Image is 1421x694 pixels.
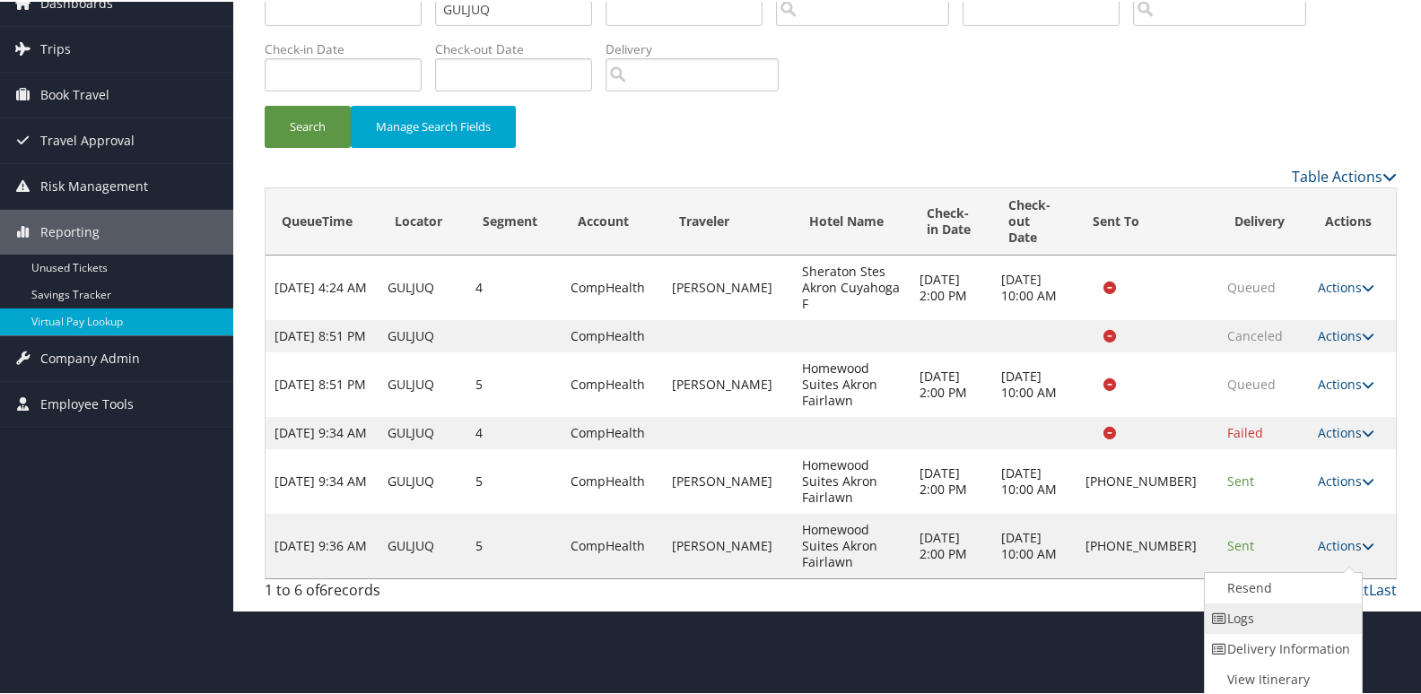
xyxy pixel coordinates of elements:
[793,254,911,318] td: Sheraton Stes Akron Cuyahoga F
[911,351,992,415] td: [DATE] 2:00 PM
[379,318,466,351] td: GULJUQ
[663,351,793,415] td: [PERSON_NAME]
[992,351,1077,415] td: [DATE] 10:00 AM
[1369,578,1397,598] a: Last
[1227,535,1254,552] span: Sent
[562,447,663,512] td: CompHealth
[663,254,793,318] td: [PERSON_NAME]
[1077,447,1218,512] td: [PHONE_NUMBER]
[663,187,793,254] th: Traveler: activate to sort column ascending
[266,351,379,415] td: [DATE] 8:51 PM
[379,187,466,254] th: Locator: activate to sort column ascending
[265,577,527,608] div: 1 to 6 of records
[793,447,911,512] td: Homewood Suites Akron Fairlawn
[1318,374,1374,391] a: Actions
[911,447,992,512] td: [DATE] 2:00 PM
[466,447,562,512] td: 5
[40,117,135,161] span: Travel Approval
[793,187,911,254] th: Hotel Name: activate to sort column ascending
[1292,165,1397,185] a: Table Actions
[1205,663,1358,693] a: View Itinerary
[40,25,71,70] span: Trips
[266,318,379,351] td: [DATE] 8:51 PM
[379,415,466,447] td: GULJUQ
[911,254,992,318] td: [DATE] 2:00 PM
[466,415,562,447] td: 4
[1227,277,1276,294] span: Queued
[266,447,379,512] td: [DATE] 9:34 AM
[466,187,562,254] th: Segment: activate to sort column ascending
[40,162,148,207] span: Risk Management
[911,187,992,254] th: Check-in Date: activate to sort column ascending
[1205,602,1358,632] a: Logs
[1309,187,1396,254] th: Actions
[466,351,562,415] td: 5
[40,208,100,253] span: Reporting
[466,254,562,318] td: 4
[992,254,1077,318] td: [DATE] 10:00 AM
[1318,471,1374,488] a: Actions
[793,351,911,415] td: Homewood Suites Akron Fairlawn
[265,39,435,56] label: Check-in Date
[562,512,663,577] td: CompHealth
[466,512,562,577] td: 5
[1077,512,1218,577] td: [PHONE_NUMBER]
[1318,277,1374,294] a: Actions
[266,187,379,254] th: QueueTime: activate to sort column ascending
[40,380,134,425] span: Employee Tools
[992,187,1077,254] th: Check-out Date: activate to sort column ascending
[1318,325,1374,343] a: Actions
[562,351,663,415] td: CompHealth
[1318,422,1374,439] a: Actions
[379,254,466,318] td: GULJUQ
[1205,632,1358,663] a: Delivery Information
[663,512,793,577] td: [PERSON_NAME]
[562,187,663,254] th: Account: activate to sort column ascending
[663,447,793,512] td: [PERSON_NAME]
[435,39,606,56] label: Check-out Date
[351,104,516,146] button: Manage Search Fields
[319,578,327,598] span: 6
[992,512,1077,577] td: [DATE] 10:00 AM
[562,318,663,351] td: CompHealth
[1218,187,1309,254] th: Delivery: activate to sort column ascending
[992,447,1077,512] td: [DATE] 10:00 AM
[265,104,351,146] button: Search
[379,512,466,577] td: GULJUQ
[562,254,663,318] td: CompHealth
[40,334,140,379] span: Company Admin
[1227,422,1263,439] span: Failed
[793,512,911,577] td: Homewood Suites Akron Fairlawn
[1077,187,1218,254] th: Sent To: activate to sort column descending
[1205,571,1358,602] a: Resend
[40,71,109,116] span: Book Travel
[606,39,792,56] label: Delivery
[379,447,466,512] td: GULJUQ
[266,512,379,577] td: [DATE] 9:36 AM
[911,512,992,577] td: [DATE] 2:00 PM
[562,415,663,447] td: CompHealth
[266,415,379,447] td: [DATE] 9:34 AM
[1318,535,1374,552] a: Actions
[1227,325,1283,343] span: Canceled
[1227,374,1276,391] span: Queued
[379,351,466,415] td: GULJUQ
[266,254,379,318] td: [DATE] 4:24 AM
[1227,471,1254,488] span: Sent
